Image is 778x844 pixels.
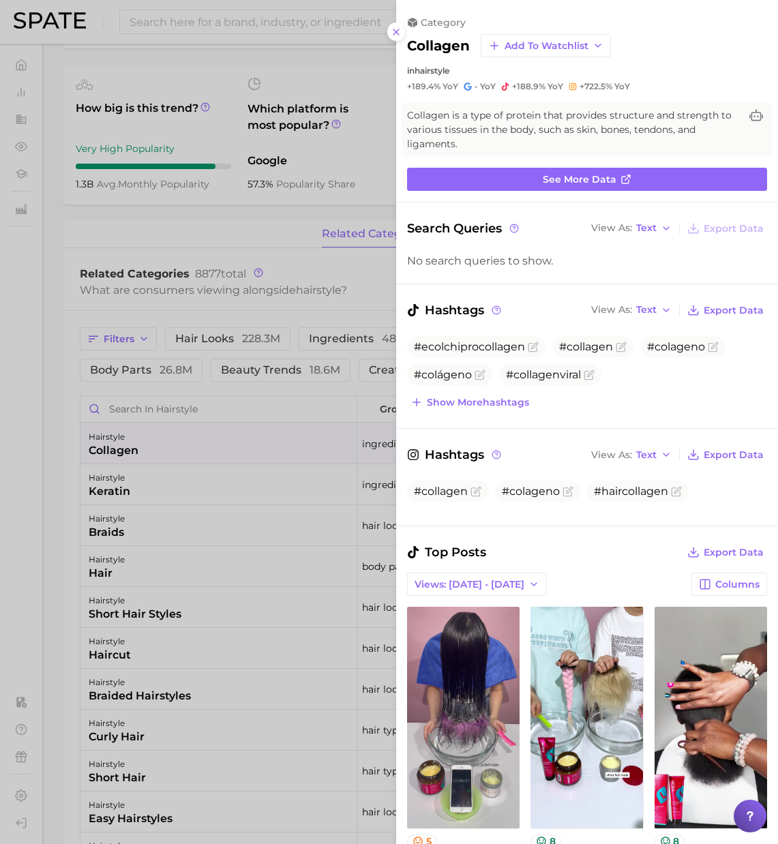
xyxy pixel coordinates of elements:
[415,579,524,590] span: Views: [DATE] - [DATE]
[407,543,486,562] span: Top Posts
[443,81,458,92] span: YoY
[414,485,468,498] span: #collagen
[616,342,627,352] button: Flag as miscategorized or irrelevant
[407,168,767,191] a: See more data
[506,368,581,381] span: #collagenviral
[708,342,719,352] button: Flag as miscategorized or irrelevant
[543,174,616,185] span: See more data
[407,219,521,238] span: Search Queries
[475,370,485,380] button: Flag as miscategorized or irrelevant
[559,340,613,353] span: #collagen
[588,446,675,464] button: View AsText
[584,370,595,380] button: Flag as miscategorized or irrelevant
[580,81,612,91] span: +722.5%
[691,573,767,596] button: Columns
[704,449,764,461] span: Export Data
[591,224,632,232] span: View As
[684,445,767,464] button: Export Data
[407,81,440,91] span: +189.4%
[563,486,573,497] button: Flag as miscategorized or irrelevant
[502,485,560,498] span: #colageno
[636,451,657,459] span: Text
[480,81,496,92] span: YoY
[427,397,529,408] span: Show more hashtags
[470,486,481,497] button: Flag as miscategorized or irrelevant
[704,547,764,558] span: Export Data
[715,579,760,590] span: Columns
[407,445,503,464] span: Hashtags
[684,219,767,238] button: Export Data
[636,224,657,232] span: Text
[671,486,682,497] button: Flag as miscategorized or irrelevant
[614,81,630,92] span: YoY
[591,306,632,314] span: View As
[421,16,466,29] span: category
[407,393,533,412] button: Show morehashtags
[588,301,675,319] button: View AsText
[481,34,611,57] button: Add to Watchlist
[414,340,525,353] span: #ecolchiprocollagen
[407,573,547,596] button: Views: [DATE] - [DATE]
[591,451,632,459] span: View As
[475,81,478,91] span: -
[704,305,764,316] span: Export Data
[528,342,539,352] button: Flag as miscategorized or irrelevant
[684,543,767,562] button: Export Data
[548,81,563,92] span: YoY
[414,368,472,381] span: #colágeno
[407,37,470,54] h2: collagen
[512,81,545,91] span: +188.9%
[588,220,675,237] button: View AsText
[407,108,740,151] span: Collagen is a type of protein that provides structure and strength to various tissues in the body...
[684,301,767,320] button: Export Data
[505,40,588,52] span: Add to Watchlist
[704,223,764,235] span: Export Data
[415,65,449,76] span: hairstyle
[407,254,767,267] div: No search queries to show.
[647,340,705,353] span: #colageno
[636,306,657,314] span: Text
[594,485,668,498] span: #haircollagen
[407,65,767,76] div: in
[407,301,503,320] span: Hashtags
